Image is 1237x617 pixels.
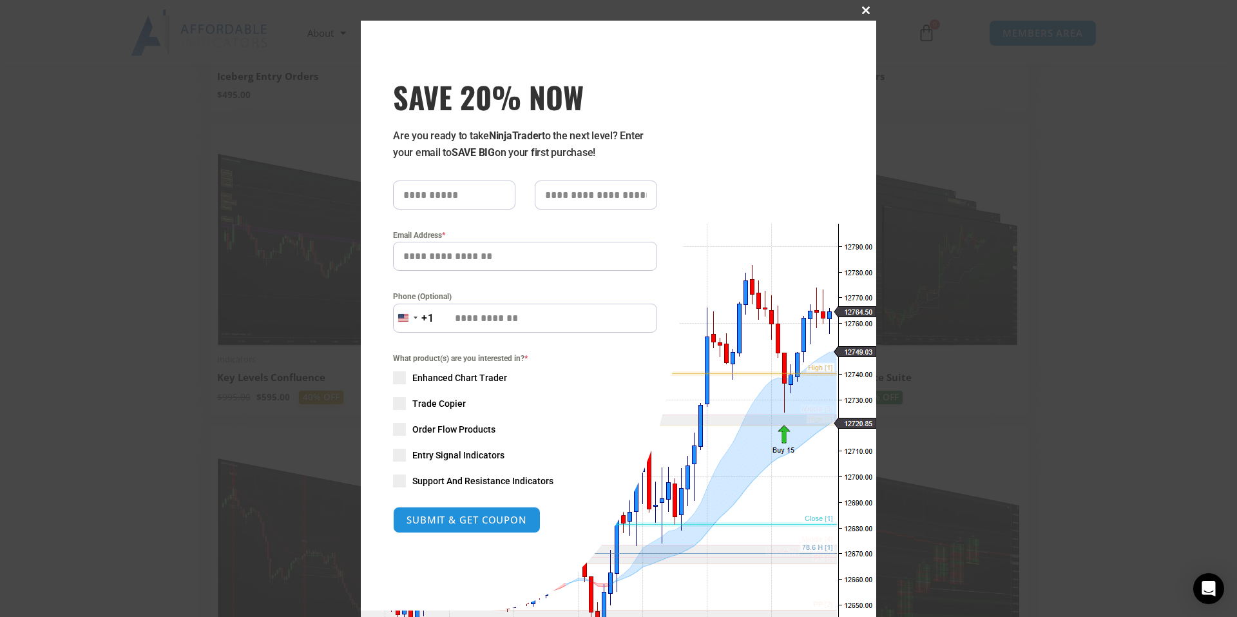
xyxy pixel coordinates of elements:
[393,290,657,303] label: Phone (Optional)
[393,449,657,462] label: Entry Signal Indicators
[393,371,657,384] label: Enhanced Chart Trader
[393,397,657,410] label: Trade Copier
[1193,573,1224,604] div: Open Intercom Messenger
[393,475,657,487] label: Support And Resistance Indicators
[393,352,657,365] span: What product(s) are you interested in?
[393,79,657,115] h3: SAVE 20% NOW
[489,130,542,142] strong: NinjaTrader
[393,128,657,161] p: Are you ready to take to the next level? Enter your email to on your first purchase!
[412,371,507,384] span: Enhanced Chart Trader
[412,423,495,436] span: Order Flow Products
[393,229,657,242] label: Email Address
[393,507,541,533] button: SUBMIT & GET COUPON
[393,423,657,436] label: Order Flow Products
[412,397,466,410] span: Trade Copier
[412,449,504,462] span: Entry Signal Indicators
[421,310,434,327] div: +1
[412,475,553,487] span: Support And Resistance Indicators
[393,304,434,333] button: Selected country
[452,146,495,159] strong: SAVE BIG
